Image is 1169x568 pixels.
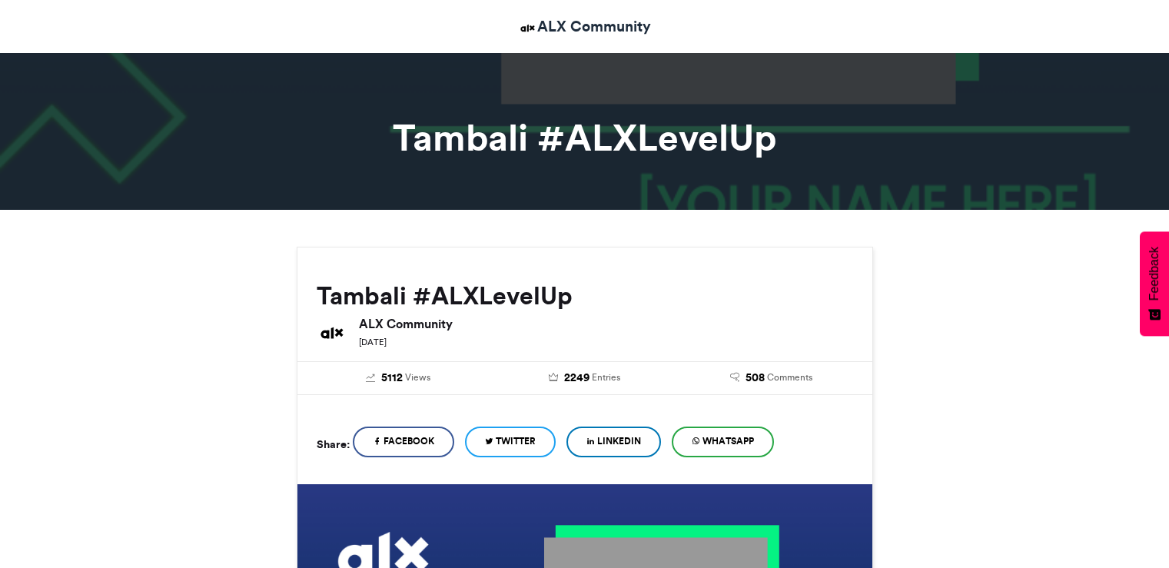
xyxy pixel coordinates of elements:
[689,370,853,387] a: 508 Comments
[592,370,620,384] span: Entries
[384,434,434,448] span: Facebook
[317,282,853,310] h2: Tambali #ALXLevelUp
[518,18,537,38] img: ALX Community
[359,337,387,347] small: [DATE]
[353,427,454,457] a: Facebook
[767,370,812,384] span: Comments
[702,434,754,448] span: WhatsApp
[672,427,774,457] a: WhatsApp
[496,434,536,448] span: Twitter
[566,427,661,457] a: LinkedIn
[405,370,430,384] span: Views
[1147,247,1161,301] span: Feedback
[564,370,589,387] span: 2249
[317,370,480,387] a: 5112 Views
[503,370,666,387] a: 2249 Entries
[359,317,853,330] h6: ALX Community
[317,317,347,348] img: ALX Community
[381,370,403,387] span: 5112
[465,427,556,457] a: Twitter
[158,119,1011,156] h1: Tambali #ALXLevelUp
[746,370,765,387] span: 508
[317,434,350,454] h5: Share:
[518,15,651,38] a: ALX Community
[1140,231,1169,336] button: Feedback - Show survey
[597,434,641,448] span: LinkedIn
